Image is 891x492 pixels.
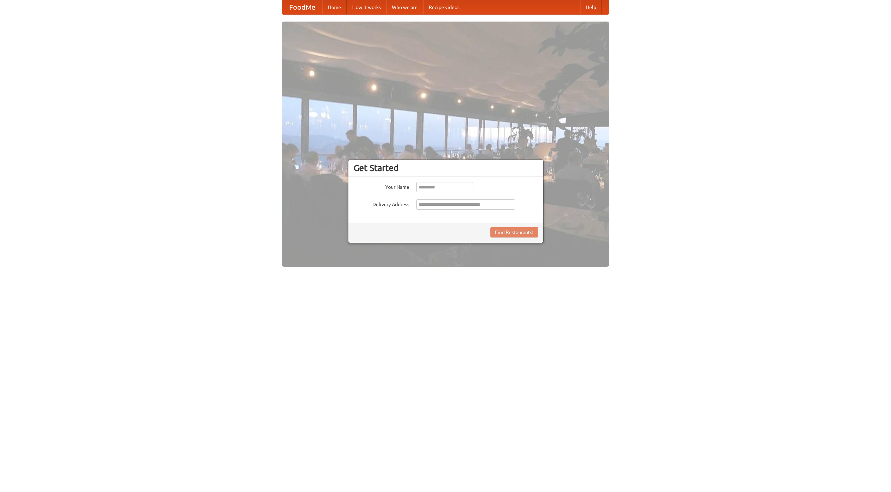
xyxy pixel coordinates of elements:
a: Help [580,0,602,14]
button: Find Restaurants! [490,227,538,237]
a: FoodMe [282,0,322,14]
label: Delivery Address [354,199,409,208]
a: Home [322,0,347,14]
a: How it works [347,0,386,14]
label: Your Name [354,182,409,191]
h3: Get Started [354,163,538,173]
a: Who we are [386,0,423,14]
a: Recipe videos [423,0,465,14]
